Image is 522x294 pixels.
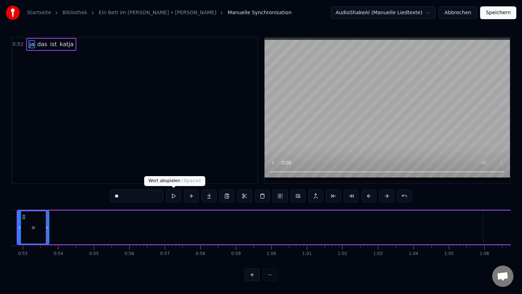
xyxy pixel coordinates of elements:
[62,9,87,16] a: Bibliothek
[6,6,20,20] img: youka
[27,9,51,16] a: Startseite
[32,225,35,230] div: ja
[480,251,489,257] div: 1:06
[12,41,23,48] span: 0:52
[444,251,454,257] div: 1:05
[37,40,48,48] span: das
[182,178,201,183] span: ( Space )
[125,251,134,257] div: 0:56
[144,176,205,186] div: Wort abspielen
[54,251,63,257] div: 0:54
[409,251,418,257] div: 1:04
[267,251,276,257] div: 1:00
[338,251,347,257] div: 1:02
[18,251,28,257] div: 0:53
[59,40,74,48] span: katja
[231,251,241,257] div: 0:59
[196,251,205,257] div: 0:58
[49,40,58,48] span: ist
[492,266,513,287] div: Chat öffnen
[480,6,516,19] button: Speichern
[28,40,35,48] span: ja
[27,9,292,16] nav: breadcrumb
[228,9,292,16] span: Manuelle Synchronisation
[99,9,216,16] a: Ein Bett im [PERSON_NAME] • [PERSON_NAME]
[373,251,383,257] div: 1:03
[89,251,99,257] div: 0:55
[160,251,170,257] div: 0:57
[302,251,312,257] div: 1:01
[439,6,477,19] button: Abbrechen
